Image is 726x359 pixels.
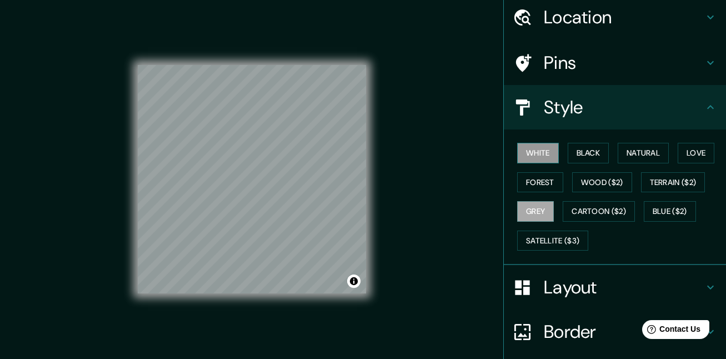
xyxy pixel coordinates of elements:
[544,321,704,343] h4: Border
[644,201,696,222] button: Blue ($2)
[517,201,554,222] button: Grey
[504,265,726,310] div: Layout
[347,275,361,288] button: Toggle attribution
[504,85,726,129] div: Style
[517,231,588,251] button: Satellite ($3)
[563,201,635,222] button: Cartoon ($2)
[544,276,704,298] h4: Layout
[544,6,704,28] h4: Location
[544,96,704,118] h4: Style
[572,172,632,193] button: Wood ($2)
[138,65,366,293] canvas: Map
[568,143,609,163] button: Black
[618,143,669,163] button: Natural
[517,143,559,163] button: White
[517,172,563,193] button: Forest
[627,316,714,347] iframe: Help widget launcher
[544,52,704,74] h4: Pins
[678,143,714,163] button: Love
[641,172,705,193] button: Terrain ($2)
[504,41,726,85] div: Pins
[504,310,726,354] div: Border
